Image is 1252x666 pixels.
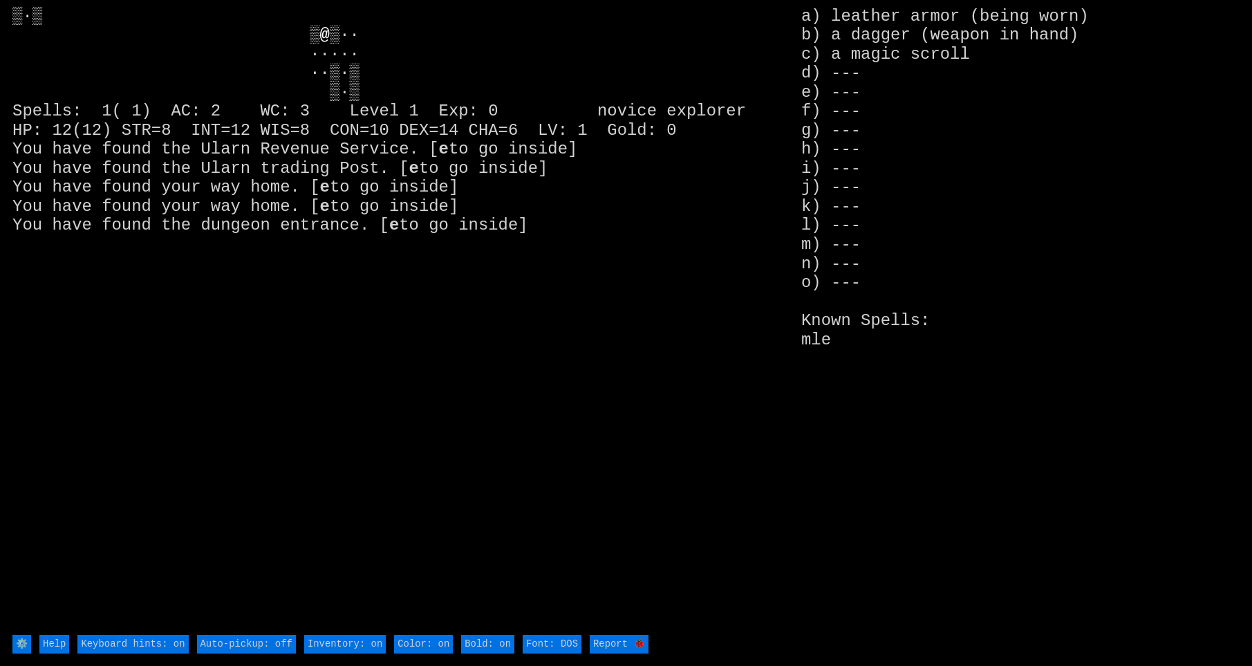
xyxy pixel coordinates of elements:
b: e [320,178,330,196]
stats: a) leather armor (being worn) b) a dagger (weapon in hand) c) a magic scroll d) --- e) --- f) ---... [801,7,1240,633]
input: Report 🐞 [590,635,648,654]
b: e [389,216,399,234]
larn: ▒·▒ ▒ ▒·· ····· ··▒·▒ ▒·▒ Spells: 1( 1) AC: 2 WC: 3 Level 1 Exp: 0 novice explorer HP: 12(12) STR... [12,7,801,633]
font: @ [320,26,330,44]
input: Auto-pickup: off [197,635,296,654]
input: ⚙️ [12,635,31,654]
input: Font: DOS [523,635,581,654]
input: Bold: on [461,635,514,654]
input: Inventory: on [304,635,386,654]
input: Help [39,635,69,654]
input: Keyboard hints: on [77,635,188,654]
b: e [439,140,449,158]
b: e [320,197,330,216]
b: e [409,159,419,178]
input: Color: on [394,635,453,654]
